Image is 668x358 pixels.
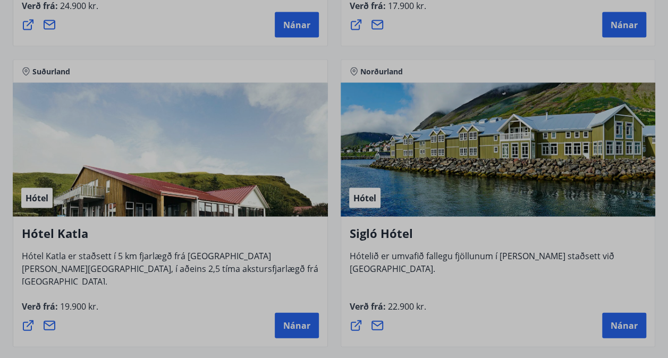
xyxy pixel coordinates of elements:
[360,66,403,77] span: Norðurland
[602,313,646,338] button: Nánar
[350,250,614,283] span: Hótelið er umvafið fallegu fjöllunum í [PERSON_NAME] staðsett við [GEOGRAPHIC_DATA].
[22,250,318,296] span: Hótel Katla er staðsett í 5 km fjarlægð frá [GEOGRAPHIC_DATA][PERSON_NAME][GEOGRAPHIC_DATA], í að...
[58,301,98,312] span: 19.900 kr.
[283,320,310,331] span: Nánar
[353,192,376,204] span: Hótel
[275,12,319,38] button: Nánar
[275,313,319,338] button: Nánar
[22,225,319,250] h4: Hótel Katla
[611,19,638,31] span: Nánar
[32,66,70,77] span: Suðurland
[22,301,98,321] span: Verð frá :
[283,19,310,31] span: Nánar
[350,301,426,321] span: Verð frá :
[26,192,48,204] span: Hótel
[350,225,647,250] h4: Sigló Hótel
[386,301,426,312] span: 22.900 kr.
[602,12,646,38] button: Nánar
[611,320,638,331] span: Nánar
